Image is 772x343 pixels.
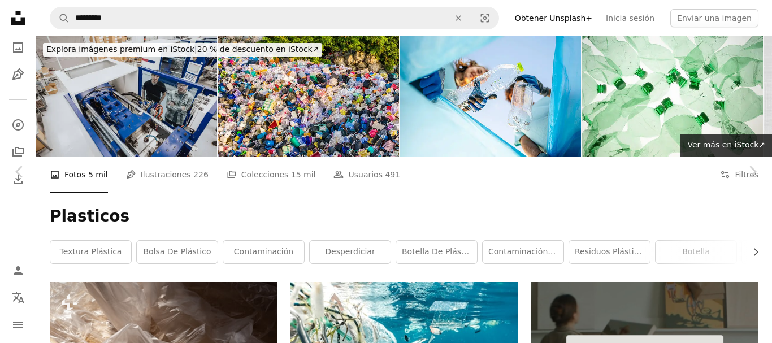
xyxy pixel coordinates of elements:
button: Menú [7,314,29,336]
img: Volunteers putting plastic bottles in a trash bag [400,36,581,157]
a: Iniciar sesión / Registrarse [7,259,29,282]
span: Explora imágenes premium en iStock | [46,45,197,54]
a: Siguiente [732,118,772,226]
a: Obtener Unsplash+ [508,9,599,27]
img: Pila de coloridos desechos domésticos y contenedores desechados cerca de un árbol verde [218,36,399,157]
button: Borrar [446,7,471,29]
span: Ver más en iStock ↗ [687,140,765,149]
button: Búsqueda visual [471,7,498,29]
a: Colecciones 15 mil [227,157,316,193]
a: Ver más en iStock↗ [680,134,772,157]
div: 20 % de descuento en iStock ↗ [43,43,322,57]
a: Ilustraciones 226 [126,157,209,193]
button: Enviar una imagen [670,9,758,27]
a: Textura plástica [50,241,131,263]
span: 226 [193,168,209,181]
img: Dos hombres que usan la máquina de moldeo por inyección de plástico en la instalación de fabricación [36,36,217,157]
a: bolsa de plástico [137,241,218,263]
button: desplazar lista a la derecha [745,241,758,263]
a: Fotos [7,36,29,59]
a: Inicia sesión [599,9,661,27]
a: botella [656,241,736,263]
button: Filtros [720,157,758,193]
a: Residuos plásticos [569,241,650,263]
a: contaminación [223,241,304,263]
button: Buscar en Unsplash [50,7,70,29]
a: Explorar [7,114,29,136]
a: Explora imágenes premium en iStock|20 % de descuento en iStock↗ [36,36,329,63]
form: Encuentra imágenes en todo el sitio [50,7,499,29]
a: Botella de plástico [396,241,477,263]
img: Plastic waste [582,36,763,157]
a: desperdiciar [310,241,391,263]
span: 15 mil [291,168,316,181]
a: Usuarios 491 [333,157,400,193]
span: 491 [385,168,400,181]
h1: Plasticos [50,206,758,227]
button: Idioma [7,286,29,309]
a: Contaminación plástica [483,241,563,263]
a: Ilustraciones [7,63,29,86]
